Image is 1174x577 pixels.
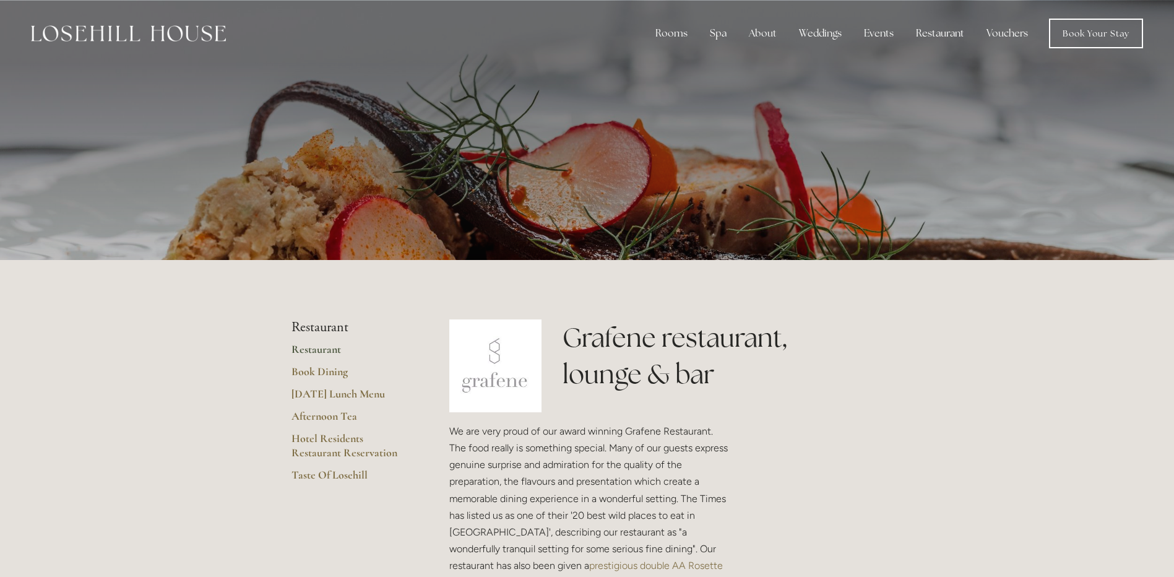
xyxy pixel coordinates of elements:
[700,21,736,46] div: Spa
[291,432,410,468] a: Hotel Residents Restaurant Reservation
[291,365,410,387] a: Book Dining
[563,319,883,393] h1: Grafene restaurant, lounge & bar
[449,319,542,412] img: grafene.jpg
[789,21,852,46] div: Weddings
[291,342,410,365] a: Restaurant
[31,25,226,41] img: Losehill House
[291,319,410,336] li: Restaurant
[291,468,410,490] a: Taste Of Losehill
[291,409,410,432] a: Afternoon Tea
[1049,19,1143,48] a: Book Your Stay
[906,21,974,46] div: Restaurant
[291,387,410,409] a: [DATE] Lunch Menu
[739,21,787,46] div: About
[854,21,904,46] div: Events
[645,21,697,46] div: Rooms
[977,21,1038,46] a: Vouchers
